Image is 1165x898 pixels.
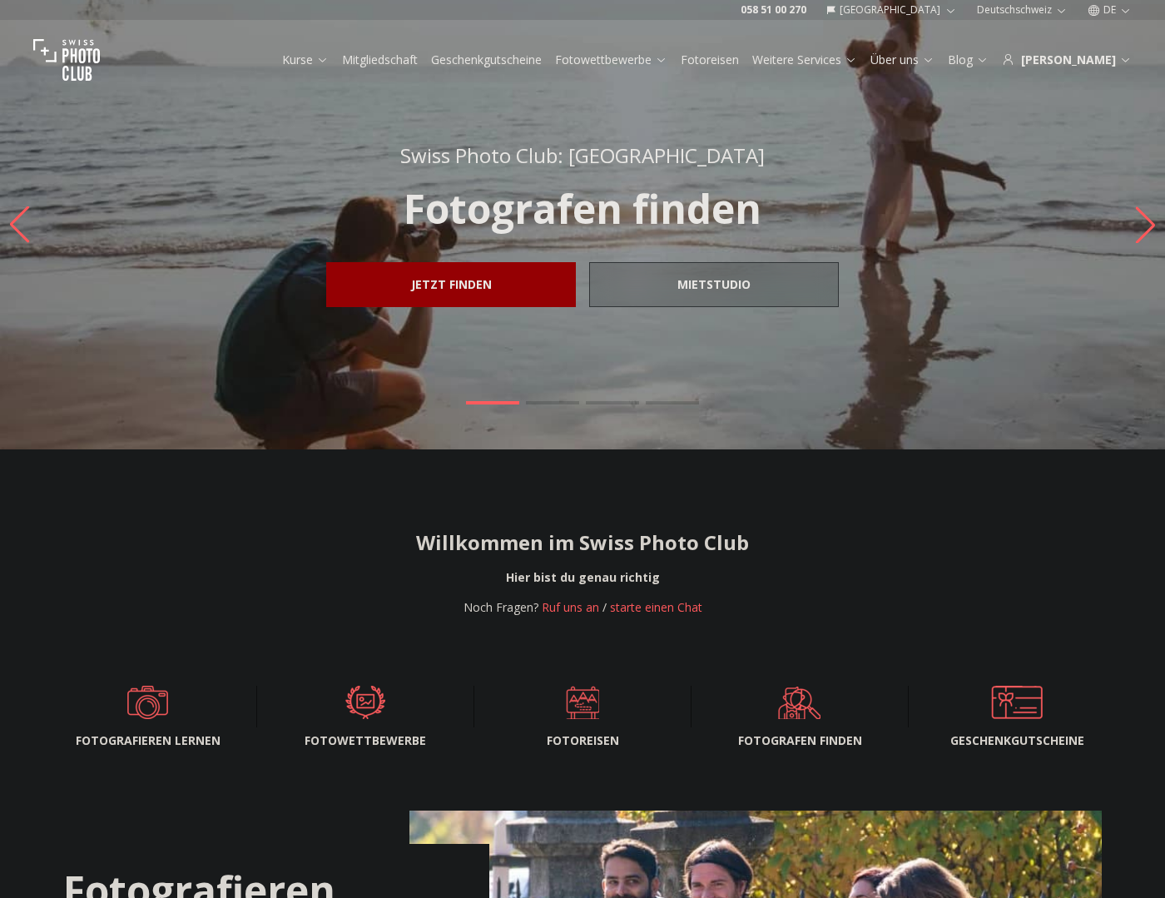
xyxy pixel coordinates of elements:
button: Geschenkgutscheine [424,48,548,72]
button: Fotowettbewerbe [548,48,674,72]
a: Blog [948,52,989,68]
a: Ruf uns an [542,599,599,615]
button: Mitgliedschaft [335,48,424,72]
a: Fotoreisen [681,52,739,68]
button: Weitere Services [746,48,864,72]
span: Fotowettbewerbe [284,732,447,749]
button: Kurse [275,48,335,72]
a: Kurse [282,52,329,68]
img: Swiss photo club [33,27,100,93]
p: Fotografen finden [290,189,875,229]
a: JETZT FINDEN [326,262,576,307]
div: Hier bist du genau richtig [13,569,1152,586]
span: Fotoreisen [501,732,664,749]
b: JETZT FINDEN [411,276,492,293]
span: Swiss Photo Club: [GEOGRAPHIC_DATA] [400,141,765,169]
a: Fotografieren lernen [67,686,230,719]
a: Über uns [870,52,934,68]
a: Fotografen finden [718,686,881,719]
a: Weitere Services [752,52,857,68]
a: Geschenkgutscheine [935,686,1098,719]
span: Noch Fragen? [464,599,538,615]
span: Fotografieren lernen [67,732,230,749]
button: Blog [941,48,995,72]
a: mietstudio [589,262,839,307]
h1: Willkommen im Swiss Photo Club [13,529,1152,556]
a: Geschenkgutscheine [431,52,542,68]
button: starte einen Chat [610,599,702,616]
div: / [464,599,702,616]
button: Über uns [864,48,941,72]
button: Fotoreisen [674,48,746,72]
b: mietstudio [677,276,751,293]
a: 058 51 00 270 [741,3,806,17]
a: Mitgliedschaft [342,52,418,68]
a: Fotowettbewerbe [284,686,447,719]
a: Fotoreisen [501,686,664,719]
a: Fotowettbewerbe [555,52,667,68]
span: Fotografen finden [718,732,881,749]
div: [PERSON_NAME] [1002,52,1132,68]
span: Geschenkgutscheine [935,732,1098,749]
